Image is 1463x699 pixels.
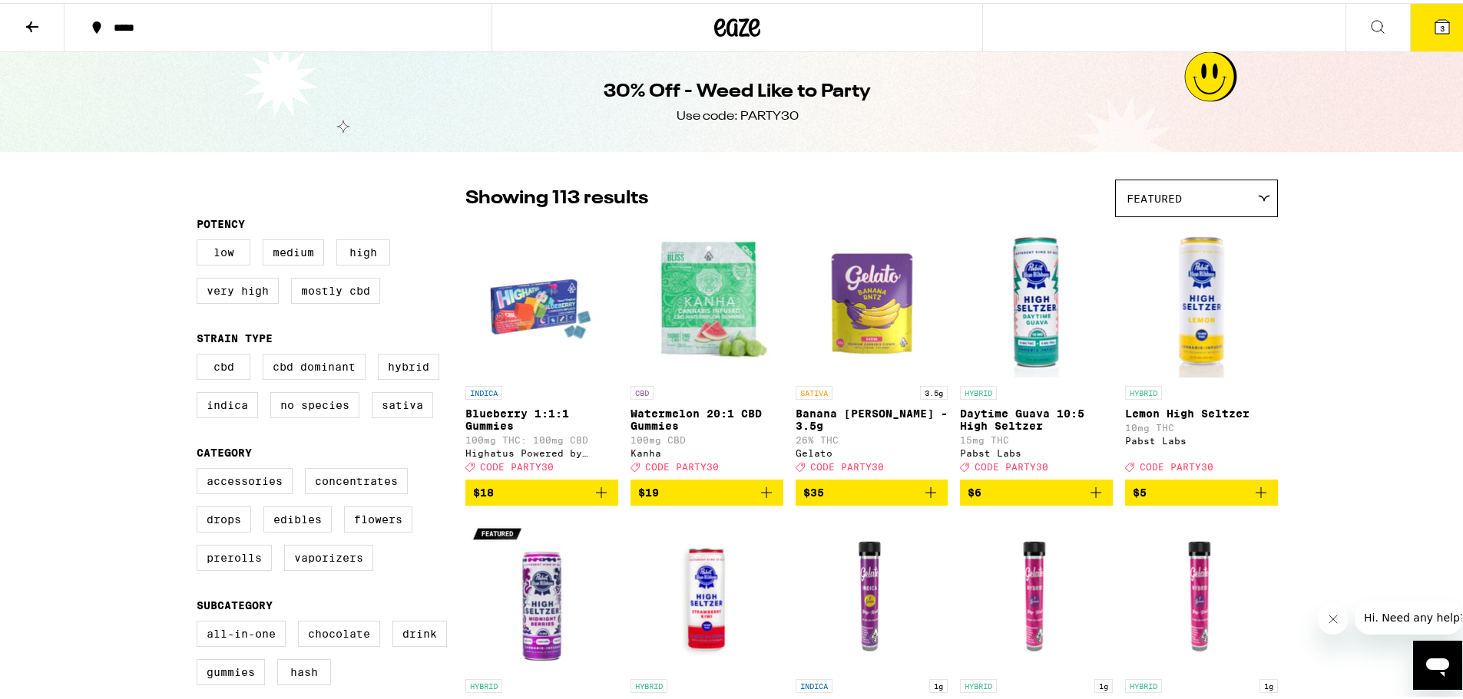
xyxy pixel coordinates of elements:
[197,389,258,415] label: Indica
[631,222,783,476] a: Open page for Watermelon 20:1 CBD Gummies from Kanha
[1413,638,1462,687] iframe: Button to launch messaging window
[631,445,783,455] div: Kanha
[929,676,948,690] p: 1g
[1125,515,1278,668] img: Gelato - Strawberry Gelato - 1g
[631,222,783,375] img: Kanha - Watermelon 20:1 CBD Gummies
[796,432,948,442] p: 26% THC
[465,432,618,442] p: 100mg THC: 100mg CBD
[197,503,251,529] label: Drops
[920,383,948,397] p: 3.5g
[465,383,502,397] p: INDICA
[677,105,799,122] div: Use code: PARTY30
[960,476,1113,503] button: Add to bag
[1125,404,1278,417] p: Lemon High Seltzer
[465,222,618,476] a: Open page for Blueberry 1:1:1 Gummies from Highatus Powered by Cannabiotix
[960,383,997,397] p: HYBRID
[473,483,494,496] span: $18
[803,483,824,496] span: $35
[197,618,286,644] label: All-In-One
[465,445,618,455] div: Highatus Powered by Cannabiotix
[263,351,366,377] label: CBD Dominant
[975,459,1048,469] span: CODE PARTY30
[465,515,618,668] img: Pabst Labs - Midnight Berries 10:3:2 High Seltzer
[796,676,832,690] p: INDICA
[197,596,273,608] legend: Subcategory
[197,215,245,227] legend: Potency
[1125,383,1162,397] p: HYBRID
[284,542,373,568] label: Vaporizers
[305,465,408,491] label: Concentrates
[960,222,1113,476] a: Open page for Daytime Guava 10:5 High Seltzer from Pabst Labs
[378,351,439,377] label: Hybrid
[631,476,783,503] button: Add to bag
[392,618,447,644] label: Drink
[298,618,380,644] label: Chocolate
[1355,598,1462,631] iframe: Message from company
[1125,433,1278,443] div: Pabst Labs
[796,404,948,429] p: Banana [PERSON_NAME] - 3.5g
[960,445,1113,455] div: Pabst Labs
[796,222,948,476] a: Open page for Banana Runtz - 3.5g from Gelato
[960,515,1113,668] img: Gelato - MAC - 1g
[270,389,359,415] label: No Species
[1318,601,1349,631] iframe: Close message
[480,459,554,469] span: CODE PARTY30
[645,459,719,469] span: CODE PARTY30
[1125,222,1278,375] img: Pabst Labs - Lemon High Seltzer
[810,459,884,469] span: CODE PARTY30
[960,676,997,690] p: HYBRID
[631,404,783,429] p: Watermelon 20:1 CBD Gummies
[197,236,250,262] label: Low
[1133,483,1147,496] span: $5
[631,432,783,442] p: 100mg CBD
[336,236,390,262] label: High
[197,351,250,377] label: CBD
[197,275,279,301] label: Very High
[344,503,412,529] label: Flowers
[960,222,1113,375] img: Pabst Labs - Daytime Guava 10:5 High Seltzer
[291,275,380,301] label: Mostly CBD
[796,515,948,668] img: Gelato - Grape Pie - 1g
[631,383,654,397] p: CBD
[1125,222,1278,476] a: Open page for Lemon High Seltzer from Pabst Labs
[197,656,265,682] label: Gummies
[1259,676,1278,690] p: 1g
[1125,476,1278,503] button: Add to bag
[796,222,948,375] img: Gelato - Banana Runtz - 3.5g
[1125,420,1278,430] p: 10mg THC
[465,222,618,375] img: Highatus Powered by Cannabiotix - Blueberry 1:1:1 Gummies
[9,11,111,23] span: Hi. Need any help?
[197,329,273,341] legend: Strain Type
[796,445,948,455] div: Gelato
[631,676,667,690] p: HYBRID
[277,656,331,682] label: Hash
[960,432,1113,442] p: 15mg THC
[263,236,324,262] label: Medium
[604,76,871,102] h1: 30% Off - Weed Like to Party
[968,483,981,496] span: $6
[631,515,783,668] img: Pabst Labs - Strawberry Kiwi High Seltzer
[197,465,293,491] label: Accessories
[796,476,948,503] button: Add to bag
[465,476,618,503] button: Add to bag
[197,542,272,568] label: Prerolls
[1127,190,1182,202] span: Featured
[960,404,1113,429] p: Daytime Guava 10:5 High Seltzer
[197,443,252,456] legend: Category
[372,389,433,415] label: Sativa
[465,183,648,209] p: Showing 113 results
[1440,21,1445,30] span: 3
[1094,676,1113,690] p: 1g
[638,483,659,496] span: $19
[1125,676,1162,690] p: HYBRID
[796,383,832,397] p: SATIVA
[263,503,332,529] label: Edibles
[465,676,502,690] p: HYBRID
[465,404,618,429] p: Blueberry 1:1:1 Gummies
[1140,459,1213,469] span: CODE PARTY30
